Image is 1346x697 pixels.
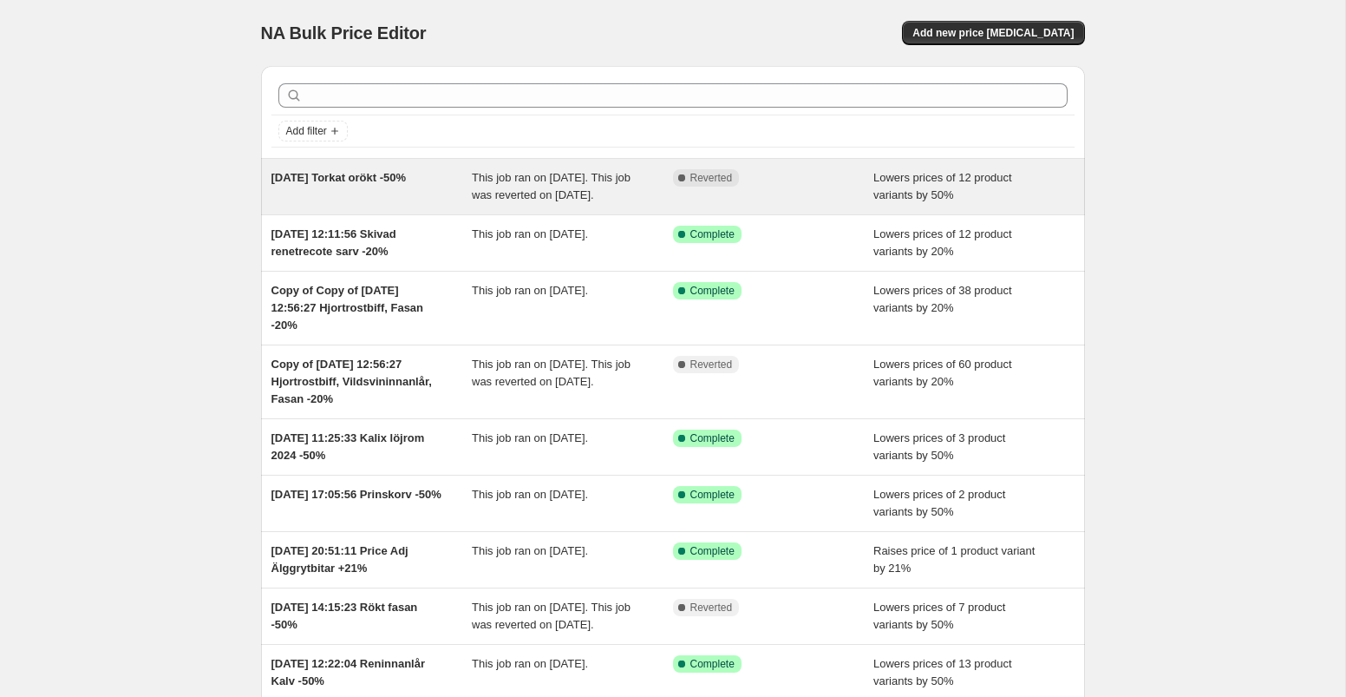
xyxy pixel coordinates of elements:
[690,171,733,185] span: Reverted
[286,124,327,138] span: Add filter
[472,601,631,631] span: This job ran on [DATE]. This job was reverted on [DATE].
[472,544,588,557] span: This job ran on [DATE].
[873,284,1012,314] span: Lowers prices of 38 product variants by 20%
[271,488,441,501] span: [DATE] 17:05:56 Prinskorv -50%
[690,284,735,298] span: Complete
[278,121,348,141] button: Add filter
[690,544,735,558] span: Complete
[873,544,1035,575] span: Raises price of 1 product variant by 21%
[873,171,1012,201] span: Lowers prices of 12 product variants by 50%
[912,26,1074,40] span: Add new price [MEDICAL_DATA]
[873,227,1012,258] span: Lowers prices of 12 product variants by 20%
[472,657,588,670] span: This job ran on [DATE].
[271,284,424,332] span: Copy of Copy of [DATE] 12:56:27 Hjortrostbiff, Fasan -20%
[902,21,1084,45] button: Add new price [MEDICAL_DATA]
[690,601,733,615] span: Reverted
[472,227,588,240] span: This job ran on [DATE].
[472,431,588,444] span: This job ran on [DATE].
[271,544,408,575] span: [DATE] 20:51:11 Price Adj Älggrytbitar +21%
[690,488,735,502] span: Complete
[690,657,735,671] span: Complete
[690,227,735,241] span: Complete
[873,601,1005,631] span: Lowers prices of 7 product variants by 50%
[271,431,425,462] span: [DATE] 11:25:33 Kalix löjrom 2024 -50%
[472,358,631,388] span: This job ran on [DATE]. This job was reverted on [DATE].
[472,284,588,297] span: This job ran on [DATE].
[271,171,407,184] span: [DATE] Torkat orökt -50%
[873,358,1012,388] span: Lowers prices of 60 product variants by 20%
[873,488,1005,518] span: Lowers prices of 2 product variants by 50%
[261,23,427,43] span: NA Bulk Price Editor
[472,488,588,501] span: This job ran on [DATE].
[271,657,425,687] span: [DATE] 12:22:04 Reninnanlår Kalv -50%
[271,601,418,631] span: [DATE] 14:15:23 Rökt fasan -50%
[271,358,432,405] span: Copy of [DATE] 12:56:27 Hjortrostbiff, Vildsvininnanlår, Fasan -20%
[873,431,1005,462] span: Lowers prices of 3 product variants by 50%
[873,657,1012,687] span: Lowers prices of 13 product variants by 50%
[690,358,733,372] span: Reverted
[271,227,396,258] span: [DATE] 12:11:56 Skivad renetrecote sarv -20%
[690,431,735,445] span: Complete
[472,171,631,201] span: This job ran on [DATE]. This job was reverted on [DATE].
